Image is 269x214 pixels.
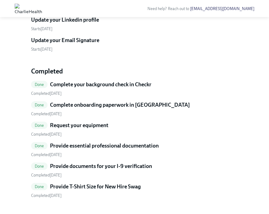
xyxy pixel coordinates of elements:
[31,81,238,96] a: DoneComplete your background check in Checkr Completed[DATE]
[50,162,152,170] h5: Provide documents for your I-9 verification
[15,4,42,13] img: CharlieHealth
[31,67,238,76] h4: Completed
[31,16,99,23] h5: Update your Linkedin profile
[31,16,238,32] a: Update your Linkedin profileStarts[DATE]
[50,183,141,190] h5: Provide T-Shirt Size for New Hire Swag
[31,37,99,44] h5: Update your Email Signature
[31,184,48,189] span: Done
[31,173,62,177] span: Thursday, October 2nd 2025, 8:48 am
[31,47,52,52] span: Monday, October 20th 2025, 7:00 am
[31,82,48,87] span: Done
[31,183,238,198] a: DoneProvide T-Shirt Size for New Hire Swag Completed[DATE]
[31,122,238,137] a: DoneRequest your equipment Completed[DATE]
[50,122,108,129] h5: Request your equipment
[31,132,62,137] span: Thursday, October 2nd 2025, 8:08 am
[31,164,48,169] span: Done
[31,162,238,178] a: DoneProvide documents for your I-9 verification Completed[DATE]
[50,101,190,109] h5: Complete onboarding paperwork in [GEOGRAPHIC_DATA]
[31,193,62,198] span: Thursday, October 2nd 2025, 8:24 am
[31,142,238,158] a: DoneProvide essential professional documentation Completed[DATE]
[31,91,62,96] span: Thursday, October 2nd 2025, 8:08 am
[31,103,48,107] span: Done
[50,81,151,88] h5: Complete your background check in Checkr
[31,112,62,116] span: Thursday, October 2nd 2025, 11:53 am
[31,123,48,128] span: Done
[31,152,62,157] span: Friday, October 3rd 2025, 9:48 am
[31,37,238,52] a: Update your Email SignatureStarts[DATE]
[31,144,48,148] span: Done
[31,27,52,31] span: Starts [DATE]
[50,142,159,149] h5: Provide essential professional documentation
[147,6,254,11] span: Need help? Reach out to
[31,101,238,117] a: DoneComplete onboarding paperwork in [GEOGRAPHIC_DATA] Completed[DATE]
[190,6,254,11] a: [EMAIL_ADDRESS][DOMAIN_NAME]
